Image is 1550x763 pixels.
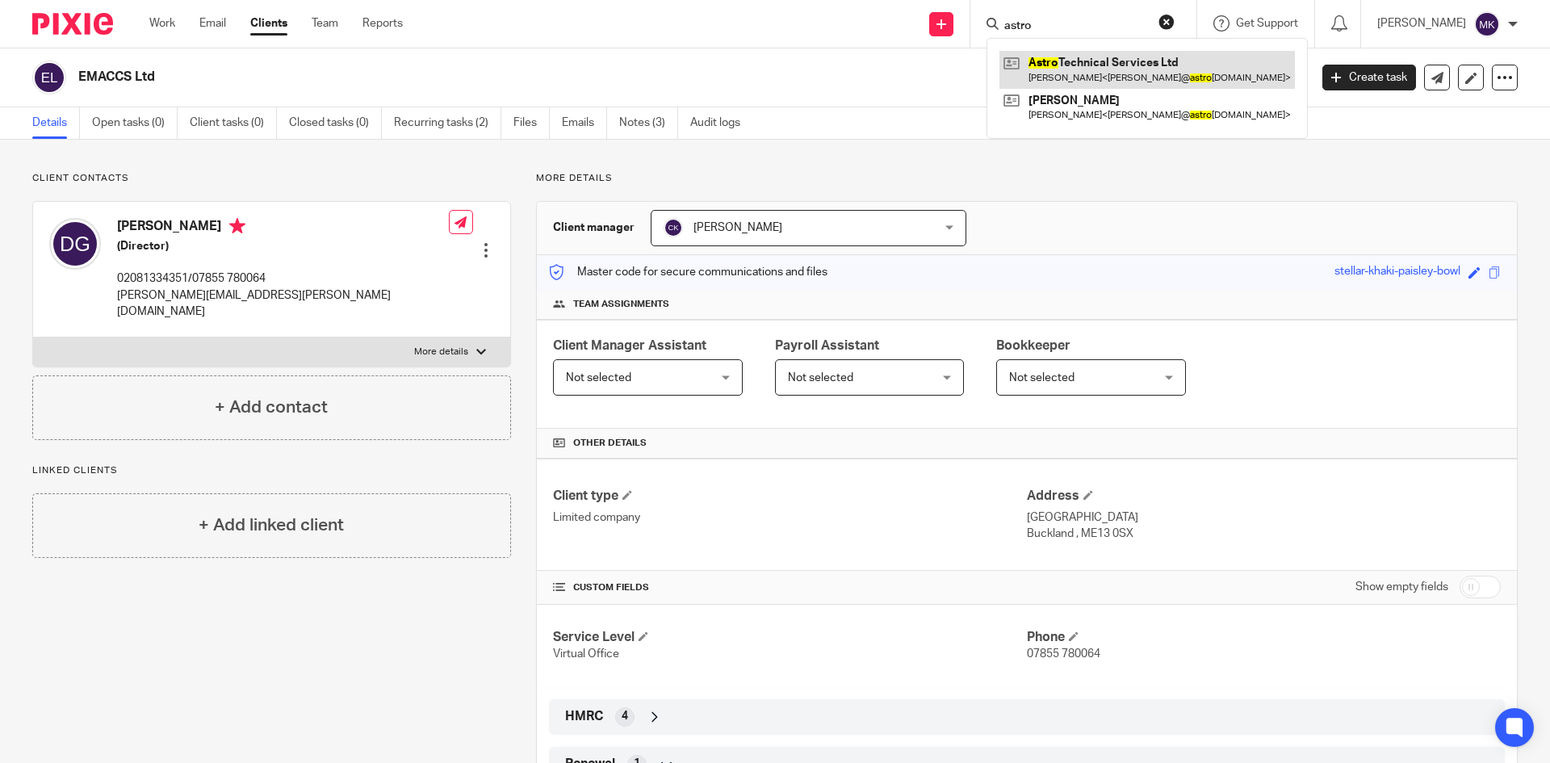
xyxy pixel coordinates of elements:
span: Payroll Assistant [775,339,879,352]
div: stellar-khaki-paisley-bowl [1334,263,1460,282]
span: 07855 780064 [1027,648,1100,660]
img: Pixie [32,13,113,35]
h4: Phone [1027,629,1501,646]
span: 4 [622,708,628,724]
p: Limited company [553,509,1027,526]
a: Open tasks (0) [92,107,178,139]
h4: + Add linked client [199,513,344,538]
a: Email [199,15,226,31]
p: Client contacts [32,172,511,185]
img: svg%3E [1474,11,1500,37]
h4: Client type [553,488,1027,505]
p: [PERSON_NAME][EMAIL_ADDRESS][PERSON_NAME][DOMAIN_NAME] [117,287,449,321]
a: Clients [250,15,287,31]
button: Clear [1158,14,1175,30]
p: Buckland , ME13 0SX [1027,526,1501,542]
span: Virtual Office [553,648,619,660]
a: Audit logs [690,107,752,139]
a: Team [312,15,338,31]
img: svg%3E [664,218,683,237]
p: [PERSON_NAME] [1377,15,1466,31]
p: More details [414,346,468,358]
a: Notes (3) [619,107,678,139]
a: Work [149,15,175,31]
span: Not selected [1009,372,1075,384]
h4: + Add contact [215,395,328,420]
a: Emails [562,107,607,139]
h2: EMACCS Ltd [78,69,1054,86]
span: Team assignments [573,298,669,311]
p: [GEOGRAPHIC_DATA] [1027,509,1501,526]
p: More details [536,172,1518,185]
input: Search [1003,19,1148,34]
a: Details [32,107,80,139]
span: Get Support [1236,18,1298,29]
p: Master code for secure communications and files [549,264,827,280]
a: Reports [362,15,403,31]
label: Show empty fields [1355,579,1448,595]
p: Linked clients [32,464,511,477]
i: Primary [229,218,245,234]
h4: Address [1027,488,1501,505]
img: svg%3E [49,218,101,270]
h4: [PERSON_NAME] [117,218,449,238]
a: Files [513,107,550,139]
span: [PERSON_NAME] [693,222,782,233]
span: Not selected [566,372,631,384]
a: Create task [1322,65,1416,90]
h3: Client manager [553,220,635,236]
h4: Service Level [553,629,1027,646]
span: Bookkeeper [996,339,1070,352]
a: Recurring tasks (2) [394,107,501,139]
img: svg%3E [32,61,66,94]
span: HMRC [565,708,603,725]
a: Closed tasks (0) [289,107,382,139]
span: Client Manager Assistant [553,339,706,352]
p: 02081334351/07855 780064 [117,270,449,287]
span: Not selected [788,372,853,384]
span: Other details [573,437,647,450]
h4: CUSTOM FIELDS [553,581,1027,594]
h5: (Director) [117,238,449,254]
a: Client tasks (0) [190,107,277,139]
